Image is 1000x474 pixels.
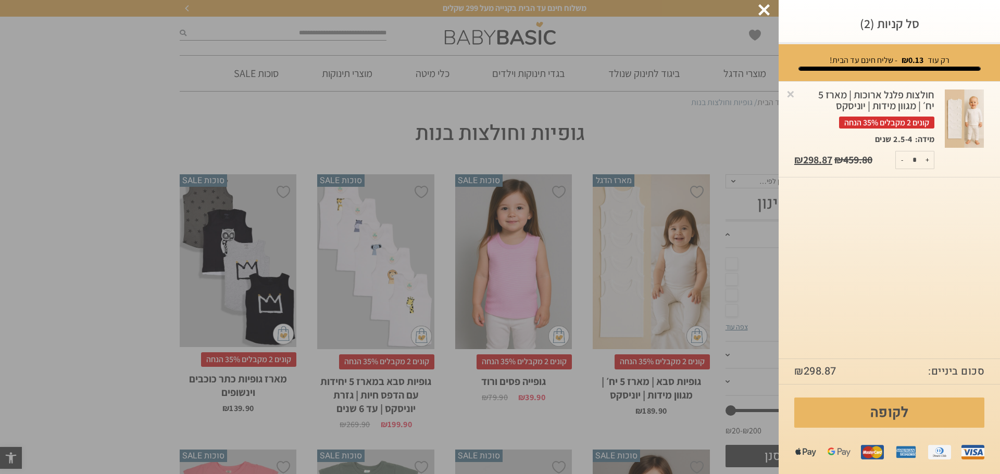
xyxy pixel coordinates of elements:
span: רק עוד [928,55,949,66]
button: - [896,151,909,169]
img: apple%20pay.png [794,441,817,464]
span: 0.13 [908,55,923,66]
img: amex.png [894,441,917,464]
span: ₪ [834,153,843,166]
button: + [921,151,934,169]
p: 2.5-4 שנים [875,134,913,145]
h3: סל קניות (2) [794,16,984,32]
strong: סכום ביניים: [928,364,984,379]
img: diners.png [928,441,951,464]
bdi: 298.87 [794,153,832,166]
a: חולצות פלנל ארוכות | מארז 5 יח׳ | מגוון מידות | יוניסקסקונים 2 מקבלים 35% הנחה [794,89,934,134]
div: חולצות פלנל ארוכות | מארז 5 יח׳ | מגוון מידות | יוניסקס [794,89,934,129]
a: Remove this item [785,88,796,99]
img: mastercard.png [861,441,884,464]
bdi: 459.80 [834,153,872,166]
img: חולצות פלנל ארוכות | מארז 5 יח׳ | מגוון מידות | יוניסקס [945,89,984,148]
span: ₪ [794,364,804,379]
span: עזרה [11,7,31,17]
dt: מידה: [913,134,934,145]
span: - שליח חינם עד הבית! [830,55,897,66]
bdi: 298.87 [794,364,836,379]
a: חולצות פלנל ארוכות | מארז 5 יח׳ | מגוון מידות | יוניסקס [945,89,984,148]
span: ₪ [794,153,803,166]
a: לקופה [794,398,984,428]
img: visa.png [961,441,984,464]
span: קונים 2 מקבלים 35% הנחה [839,117,934,129]
input: כמות המוצר [904,151,925,169]
img: gpay.png [828,441,851,464]
strong: ₪ [902,55,923,66]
